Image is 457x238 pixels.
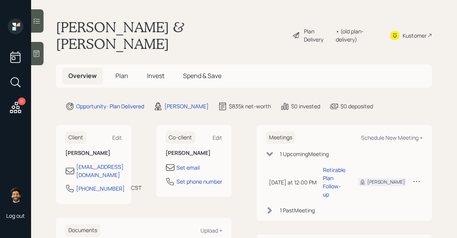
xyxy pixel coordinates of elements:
div: Plan Delivery [304,27,332,43]
div: Set phone number [176,177,222,186]
div: $0 invested [291,102,320,110]
div: [PHONE_NUMBER] [76,184,125,193]
div: [PERSON_NAME] [164,102,209,110]
div: $835k net-worth [229,102,271,110]
span: Invest [147,71,164,80]
span: Plan [115,71,128,80]
span: Overview [68,71,97,80]
div: Set email [176,163,200,172]
div: Schedule New Meeting + [361,134,423,141]
div: Edit [112,134,122,141]
div: 1 Past Meeting [280,206,315,214]
h1: [PERSON_NAME] & [PERSON_NAME] [56,19,286,52]
div: Log out [6,212,25,219]
div: CST [131,184,141,192]
h6: Co-client [166,131,195,144]
h6: [PERSON_NAME] [65,150,122,156]
div: Retirable Plan Follow-up [323,166,345,198]
div: 11 [18,97,26,105]
h6: Meetings [266,131,295,144]
div: • (old plan-delivery) [336,27,380,43]
span: Spend & Save [183,71,222,80]
div: Upload + [201,227,222,234]
div: 1 Upcoming Meeting [280,150,329,158]
h6: [PERSON_NAME] [166,150,222,156]
div: Opportunity · Plan Delivered [76,102,144,110]
h6: Client [65,131,86,144]
div: $0 deposited [340,102,373,110]
div: Kustomer [403,31,427,40]
div: [PERSON_NAME] [367,179,405,186]
div: [DATE] at 12:00 PM [269,178,317,186]
img: eric-schwartz-headshot.png [8,187,23,203]
div: Edit [213,134,222,141]
div: [EMAIL_ADDRESS][DOMAIN_NAME] [76,163,124,179]
h6: Documents [65,224,100,237]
